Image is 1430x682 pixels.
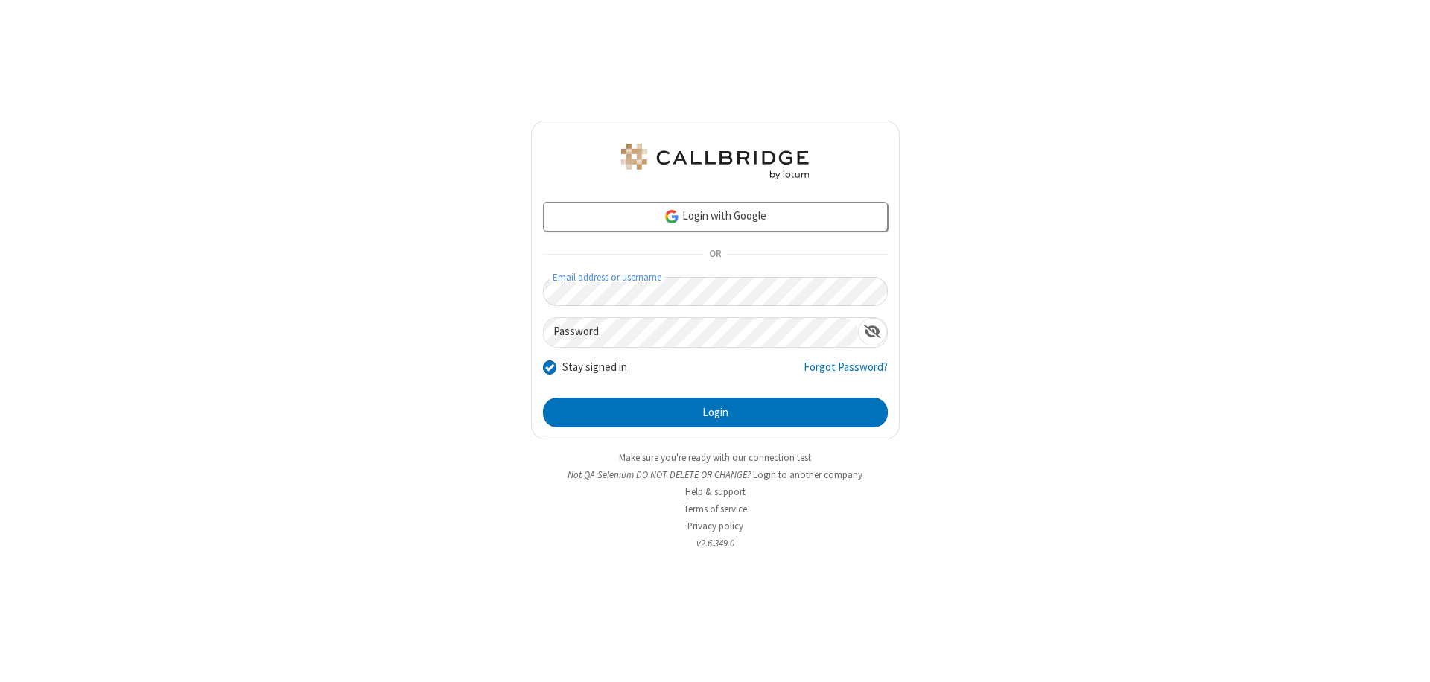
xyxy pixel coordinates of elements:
a: Forgot Password? [804,359,888,387]
img: google-icon.png [664,208,680,225]
a: Login with Google [543,202,888,232]
a: Privacy policy [687,520,743,532]
input: Email address or username [543,277,888,306]
div: Show password [858,318,887,345]
li: Not QA Selenium DO NOT DELETE OR CHANGE? [531,468,900,482]
button: Login [543,398,888,427]
a: Terms of service [684,503,747,515]
input: Password [544,318,858,347]
li: v2.6.349.0 [531,536,900,550]
button: Login to another company [753,468,862,482]
img: QA Selenium DO NOT DELETE OR CHANGE [618,144,812,179]
a: Help & support [685,485,746,498]
label: Stay signed in [562,359,627,376]
span: OR [703,244,727,265]
a: Make sure you're ready with our connection test [619,451,811,464]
